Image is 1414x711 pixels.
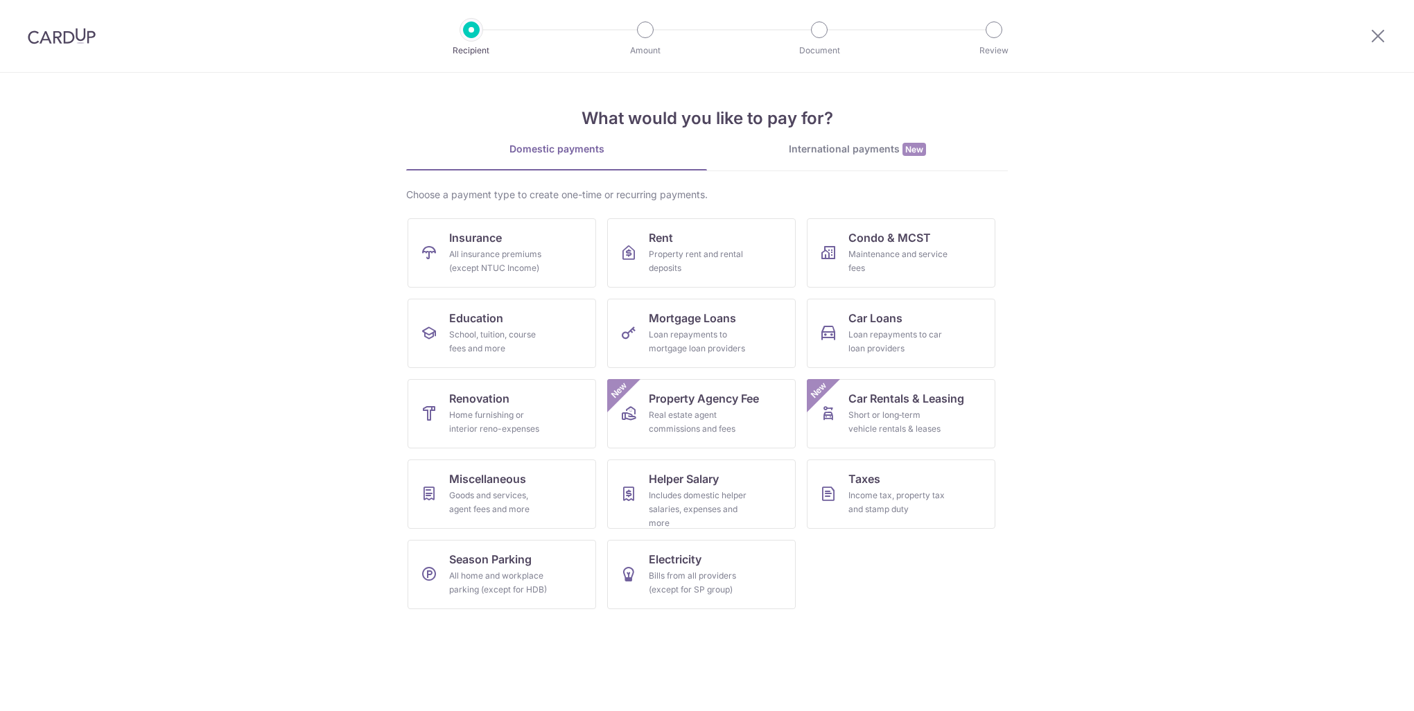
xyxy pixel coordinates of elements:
span: Car Loans [848,310,902,326]
div: Domestic payments [406,142,707,156]
div: Short or long‑term vehicle rentals & leases [848,408,948,436]
a: Property Agency FeeReal estate agent commissions and feesNew [607,379,796,448]
a: ElectricityBills from all providers (except for SP group) [607,540,796,609]
img: CardUp [28,28,96,44]
a: RentProperty rent and rental deposits [607,218,796,288]
div: Loan repayments to mortgage loan providers [649,328,749,355]
a: Season ParkingAll home and workplace parking (except for HDB) [408,540,596,609]
a: RenovationHome furnishing or interior reno-expenses [408,379,596,448]
span: Insurance [449,229,502,246]
p: Document [768,44,871,58]
div: Includes domestic helper salaries, expenses and more [649,489,749,530]
div: International payments [707,142,1008,157]
a: TaxesIncome tax, property tax and stamp duty [807,459,995,529]
span: Helper Salary [649,471,719,487]
div: Income tax, property tax and stamp duty [848,489,948,516]
div: Goods and services, agent fees and more [449,489,549,516]
span: Property Agency Fee [649,390,759,407]
a: MiscellaneousGoods and services, agent fees and more [408,459,596,529]
div: Bills from all providers (except for SP group) [649,569,749,597]
span: Renovation [449,390,509,407]
div: Choose a payment type to create one-time or recurring payments. [406,188,1008,202]
h4: What would you like to pay for? [406,106,1008,131]
a: InsuranceAll insurance premiums (except NTUC Income) [408,218,596,288]
div: All insurance premiums (except NTUC Income) [449,247,549,275]
iframe: Opens a widget where you can find more information [1325,669,1400,704]
span: Miscellaneous [449,471,526,487]
span: Season Parking [449,551,532,568]
a: Car LoansLoan repayments to car loan providers [807,299,995,368]
a: Mortgage LoansLoan repayments to mortgage loan providers [607,299,796,368]
a: Car Rentals & LeasingShort or long‑term vehicle rentals & leasesNew [807,379,995,448]
div: Property rent and rental deposits [649,247,749,275]
span: New [902,143,926,156]
span: New [808,379,830,402]
p: Amount [594,44,697,58]
span: Mortgage Loans [649,310,736,326]
div: Real estate agent commissions and fees [649,408,749,436]
span: New [608,379,631,402]
span: Rent [649,229,673,246]
p: Recipient [420,44,523,58]
a: Helper SalaryIncludes domestic helper salaries, expenses and more [607,459,796,529]
div: Home furnishing or interior reno-expenses [449,408,549,436]
div: All home and workplace parking (except for HDB) [449,569,549,597]
div: School, tuition, course fees and more [449,328,549,355]
span: Car Rentals & Leasing [848,390,964,407]
div: Loan repayments to car loan providers [848,328,948,355]
a: EducationSchool, tuition, course fees and more [408,299,596,368]
span: Education [449,310,503,326]
a: Condo & MCSTMaintenance and service fees [807,218,995,288]
span: Condo & MCST [848,229,931,246]
span: Taxes [848,471,880,487]
span: Electricity [649,551,701,568]
div: Maintenance and service fees [848,247,948,275]
p: Review [943,44,1045,58]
